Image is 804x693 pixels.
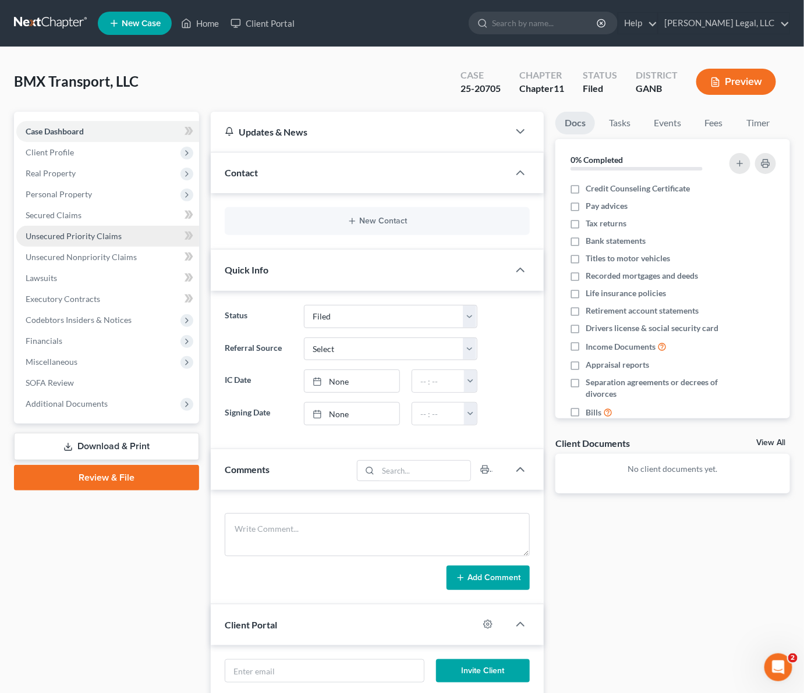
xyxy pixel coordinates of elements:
[586,407,601,418] span: Bills
[16,289,199,310] a: Executory Contracts
[412,370,464,392] input: -- : --
[586,376,721,400] span: Separation agreements or decrees of divorces
[447,566,530,590] button: Add Comment
[16,372,199,393] a: SOFA Review
[378,461,471,481] input: Search...
[636,69,678,82] div: District
[16,205,199,226] a: Secured Claims
[304,370,399,392] a: None
[26,231,122,241] span: Unsecured Priority Claims
[586,183,690,194] span: Credit Counseling Certificate
[26,252,137,262] span: Unsecured Nonpriority Claims
[658,13,789,34] a: [PERSON_NAME] Legal, LLC
[16,247,199,268] a: Unsecured Nonpriority Claims
[492,12,598,34] input: Search by name...
[16,268,199,289] a: Lawsuits
[519,82,564,95] div: Chapter
[16,121,199,142] a: Case Dashboard
[618,13,657,34] a: Help
[586,287,666,299] span: Life insurance policies
[461,82,501,95] div: 25-20705
[14,465,199,491] a: Review & File
[175,13,225,34] a: Home
[555,112,595,134] a: Docs
[26,210,82,220] span: Secured Claims
[26,189,92,199] span: Personal Property
[600,112,640,134] a: Tasks
[122,19,161,28] span: New Case
[225,264,268,275] span: Quick Info
[234,216,520,226] button: New Contact
[26,378,74,388] span: SOFA Review
[219,305,298,328] label: Status
[554,83,564,94] span: 11
[219,337,298,361] label: Referral Source
[26,399,108,408] span: Additional Documents
[737,112,779,134] a: Timer
[788,653,798,663] span: 2
[636,82,678,95] div: GANB
[571,155,623,165] strong: 0% Completed
[695,112,732,134] a: Fees
[583,69,617,82] div: Status
[583,82,617,95] div: Filed
[586,253,670,264] span: Titles to motor vehicles
[16,226,199,247] a: Unsecured Priority Claims
[412,403,464,425] input: -- : --
[26,147,74,157] span: Client Profile
[436,659,530,683] button: Invite Client
[225,660,424,682] input: Enter email
[225,464,270,475] span: Comments
[555,437,630,449] div: Client Documents
[225,167,258,178] span: Contact
[586,359,649,371] span: Appraisal reports
[26,168,76,178] span: Real Property
[756,439,785,447] a: View All
[26,357,77,367] span: Miscellaneous
[26,336,62,346] span: Financials
[219,369,298,393] label: IC Date
[586,235,646,247] span: Bank statements
[586,200,628,212] span: Pay advices
[14,433,199,460] a: Download & Print
[225,126,495,138] div: Updates & News
[304,403,399,425] a: None
[565,463,781,475] p: No client documents yet.
[225,13,300,34] a: Client Portal
[26,294,100,304] span: Executory Contracts
[696,69,776,95] button: Preview
[26,273,57,283] span: Lawsuits
[26,315,132,325] span: Codebtors Insiders & Notices
[586,218,626,229] span: Tax returns
[461,69,501,82] div: Case
[586,322,718,334] span: Drivers license & social security card
[644,112,690,134] a: Events
[14,73,139,90] span: BMX Transport, LLC
[586,270,698,282] span: Recorded mortgages and deeds
[219,402,298,425] label: Signing Date
[26,126,84,136] span: Case Dashboard
[764,653,792,681] iframe: Intercom live chat
[519,69,564,82] div: Chapter
[225,619,277,630] span: Client Portal
[586,341,656,353] span: Income Documents
[586,305,699,317] span: Retirement account statements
